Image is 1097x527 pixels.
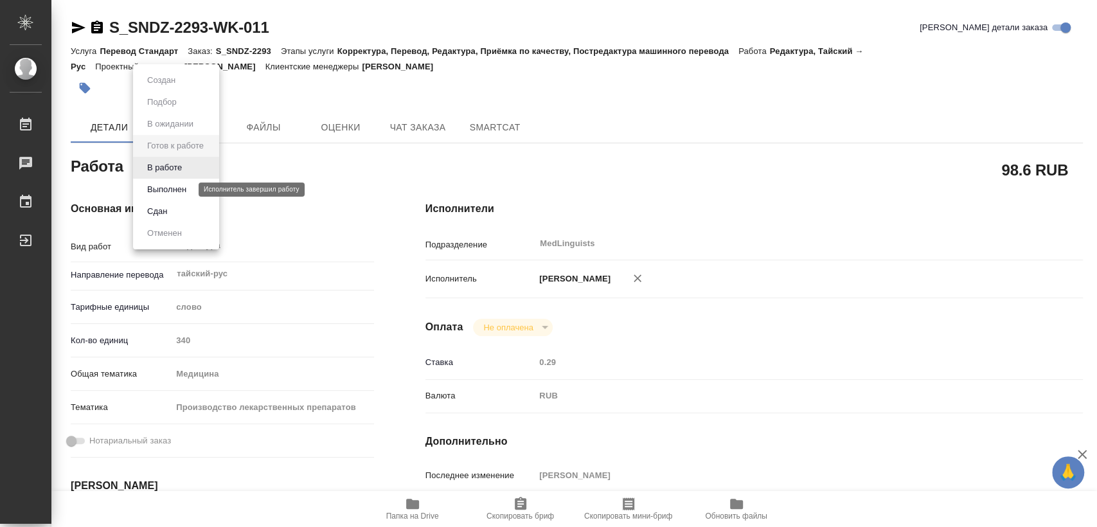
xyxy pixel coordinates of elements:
button: Отменен [143,226,186,240]
button: Создан [143,73,179,87]
button: Сдан [143,204,171,219]
button: Подбор [143,95,181,109]
button: В ожидании [143,117,197,131]
button: В работе [143,161,186,175]
button: Готов к работе [143,139,208,153]
button: Выполнен [143,183,190,197]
